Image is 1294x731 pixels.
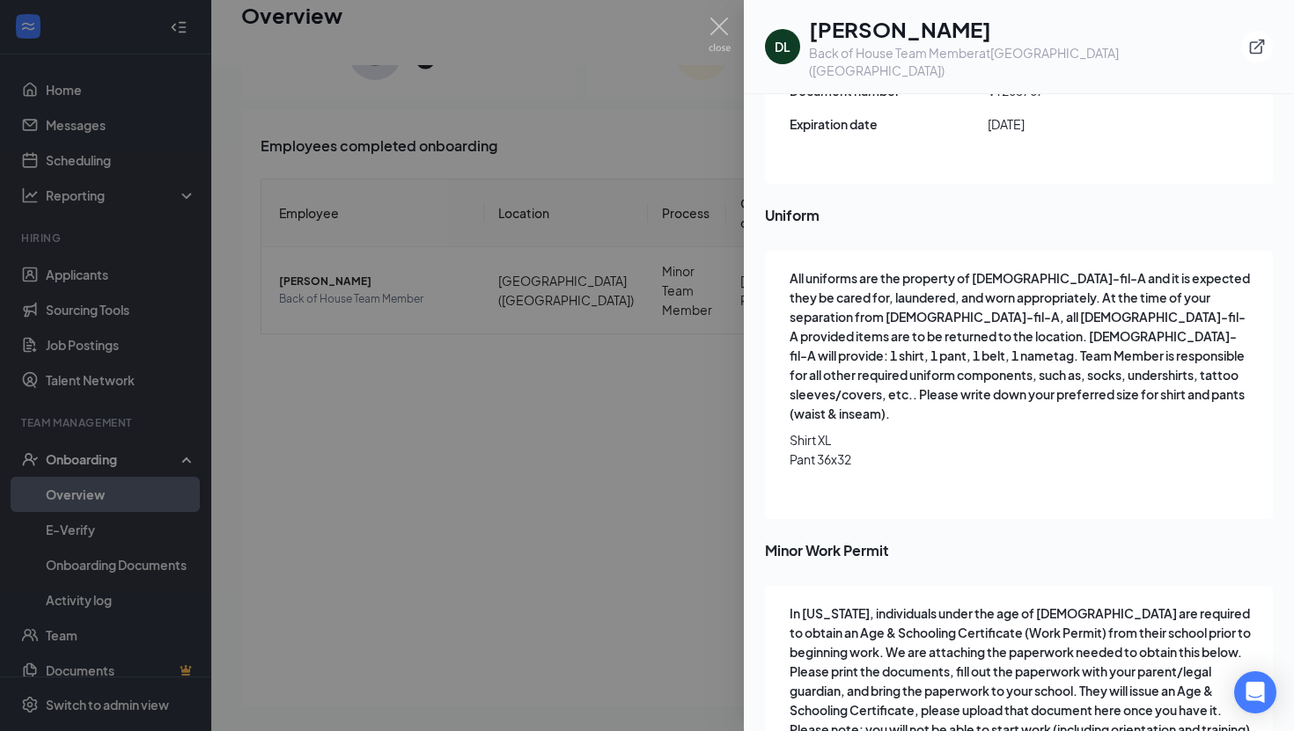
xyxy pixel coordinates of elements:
span: Expiration date [790,114,988,134]
h1: [PERSON_NAME] [809,14,1241,44]
div: DL [775,38,790,55]
span: All uniforms are the property of [DEMOGRAPHIC_DATA]-fil-A and it is expected they be cared for, l... [790,268,1251,423]
span: Minor Work Permit [765,539,1273,561]
div: Open Intercom Messenger [1234,671,1276,713]
button: ExternalLink [1241,31,1273,62]
span: Uniform [765,204,1273,226]
div: Back of House Team Member at [GEOGRAPHIC_DATA] ([GEOGRAPHIC_DATA]) [809,44,1241,79]
span: [DATE] [988,114,1186,134]
svg: ExternalLink [1248,38,1266,55]
span: Shirt XL Pant 36x32 [790,430,1251,469]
